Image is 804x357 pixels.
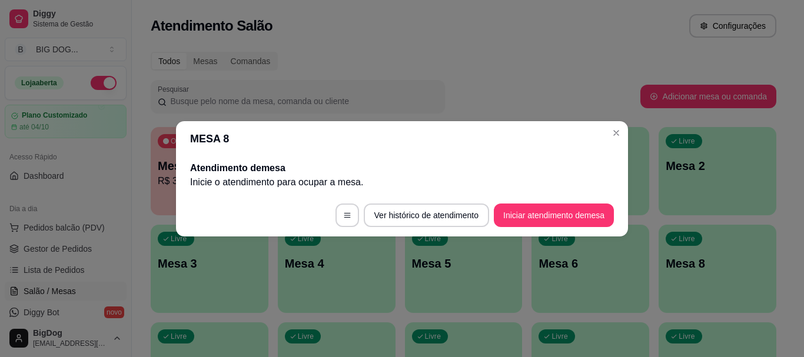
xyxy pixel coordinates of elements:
[494,203,614,227] button: Iniciar atendimento demesa
[364,203,489,227] button: Ver histórico de atendimento
[190,161,614,175] h2: Atendimento de mesa
[176,121,628,156] header: MESA 8
[607,124,626,142] button: Close
[190,175,614,189] p: Inicie o atendimento para ocupar a mesa .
